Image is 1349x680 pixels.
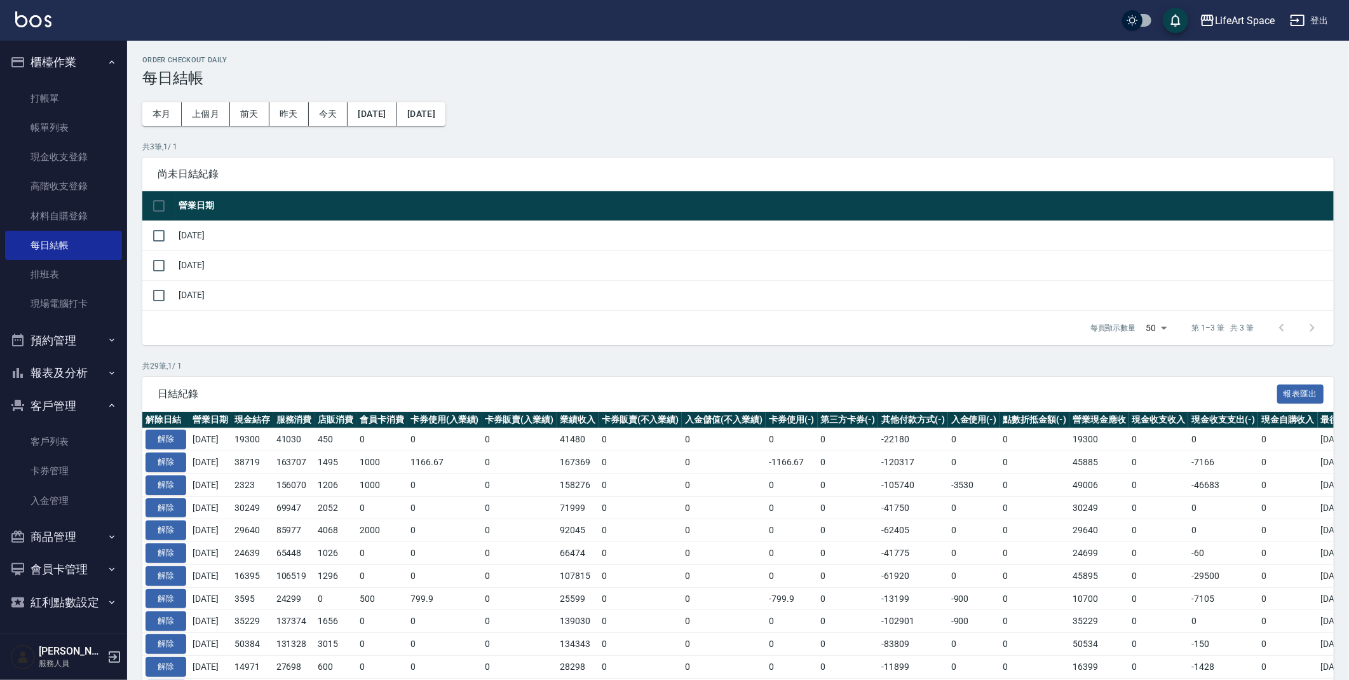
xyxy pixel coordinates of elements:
td: 25599 [557,587,599,610]
button: 客戶管理 [5,390,122,423]
td: 0 [407,473,482,496]
td: 0 [818,451,879,474]
td: 0 [356,428,407,451]
td: 0 [407,542,482,565]
td: -60 [1188,542,1258,565]
td: 0 [818,519,879,542]
td: 0 [682,473,766,496]
td: 0 [1129,496,1189,519]
button: 解除 [146,498,186,518]
button: 櫃檯作業 [5,46,122,79]
td: 0 [1000,428,1069,451]
button: 紅利點數設定 [5,586,122,619]
td: 139030 [557,610,599,633]
td: 0 [599,473,682,496]
td: 0 [482,451,557,474]
td: -900 [948,587,1000,610]
td: 35229 [1069,610,1129,633]
td: 0 [818,496,879,519]
button: 上個月 [182,102,230,126]
button: 解除 [146,543,186,563]
td: 0 [1188,519,1258,542]
td: 0 [407,655,482,678]
td: 0 [682,519,766,542]
td: 65448 [273,542,315,565]
td: 0 [682,610,766,633]
span: 日結紀錄 [158,388,1277,400]
td: 0 [766,519,818,542]
td: 41030 [273,428,315,451]
td: 41480 [557,428,599,451]
td: 2323 [231,473,273,496]
th: 營業日期 [189,412,231,428]
td: 0 [1188,496,1258,519]
button: 解除 [146,611,186,631]
td: 50384 [231,633,273,656]
button: 商品管理 [5,520,122,554]
td: 0 [1000,564,1069,587]
td: 0 [1000,519,1069,542]
button: [DATE] [397,102,445,126]
td: 0 [482,473,557,496]
td: 10700 [1069,587,1129,610]
td: 0 [315,587,356,610]
td: 0 [482,542,557,565]
th: 入金儲值(不入業績) [682,412,766,428]
td: 0 [818,655,879,678]
td: 0 [1000,496,1069,519]
td: 0 [599,428,682,451]
td: 131328 [273,633,315,656]
a: 現場電腦打卡 [5,289,122,318]
td: 0 [818,542,879,565]
td: 69947 [273,496,315,519]
td: 0 [766,610,818,633]
td: 0 [1129,633,1189,656]
a: 材料自購登錄 [5,201,122,231]
td: 0 [1188,428,1258,451]
td: 0 [1000,610,1069,633]
a: 高階收支登錄 [5,172,122,201]
td: 0 [682,542,766,565]
p: 共 3 筆, 1 / 1 [142,141,1334,153]
a: 現金收支登錄 [5,142,122,172]
td: 0 [948,519,1000,542]
td: 0 [407,610,482,633]
td: 0 [1258,519,1318,542]
th: 店販消費 [315,412,356,428]
td: 0 [482,610,557,633]
td: 24699 [1069,542,1129,565]
td: -62405 [878,519,948,542]
td: 0 [682,496,766,519]
td: 0 [682,564,766,587]
td: 0 [682,633,766,656]
a: 卡券管理 [5,456,122,486]
td: 106519 [273,564,315,587]
th: 卡券使用(-) [766,412,818,428]
td: [DATE] [189,587,231,610]
th: 其他付款方式(-) [878,412,948,428]
td: [DATE] [189,542,231,565]
a: 每日結帳 [5,231,122,260]
td: -11899 [878,655,948,678]
td: 0 [1258,473,1318,496]
a: 打帳單 [5,84,122,113]
td: 0 [356,542,407,565]
td: -105740 [878,473,948,496]
td: 1656 [315,610,356,633]
td: 0 [1129,473,1189,496]
td: -83809 [878,633,948,656]
td: [DATE] [189,451,231,474]
td: 0 [818,473,879,496]
td: 0 [482,587,557,610]
td: 0 [948,564,1000,587]
td: 0 [682,451,766,474]
td: 0 [356,633,407,656]
button: 解除 [146,566,186,586]
th: 現金收支收入 [1129,412,1189,428]
td: [DATE] [189,473,231,496]
button: 預約管理 [5,324,122,357]
td: 92045 [557,519,599,542]
img: Person [10,644,36,670]
td: -120317 [878,451,948,474]
button: 解除 [146,657,186,677]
